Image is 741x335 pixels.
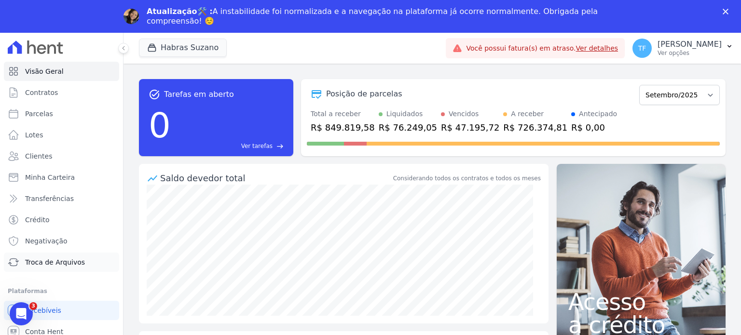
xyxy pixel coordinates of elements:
p: [PERSON_NAME] [658,40,722,49]
div: A instabilidade foi normalizada e a navegação na plataforma já ocorre normalmente. Obrigada pela ... [147,7,602,26]
button: TF [PERSON_NAME] Ver opções [625,35,741,62]
a: Crédito [4,210,119,229]
span: task_alt [149,89,160,100]
img: Profile image for Adriane [123,9,139,24]
a: Minha Carteira [4,168,119,187]
span: Crédito [25,215,50,225]
span: Clientes [25,151,52,161]
div: R$ 47.195,72 [441,121,499,134]
span: Você possui fatura(s) em atraso. [466,43,618,54]
div: Posição de parcelas [326,88,402,100]
span: Minha Carteira [25,173,75,182]
span: Transferências [25,194,74,203]
a: Ver tarefas east [175,142,284,150]
span: Troca de Arquivos [25,257,85,267]
a: Clientes [4,147,119,166]
a: Ver detalhes [576,44,618,52]
div: Saldo devedor total [160,172,391,185]
span: TF [638,45,646,52]
span: Parcelas [25,109,53,119]
span: Visão Geral [25,67,64,76]
b: Atualização🛠️ : [147,7,213,16]
div: 0 [149,100,171,150]
div: Considerando todos os contratos e todos os meses [393,174,541,183]
span: Tarefas em aberto [164,89,234,100]
a: Parcelas [4,104,119,123]
div: R$ 849.819,58 [311,121,375,134]
span: Recebíveis [25,306,61,315]
div: Antecipado [579,109,617,119]
div: R$ 76.249,05 [379,121,437,134]
div: Plataformas [8,285,115,297]
a: Lotes [4,125,119,145]
span: east [276,143,284,150]
a: Negativação [4,231,119,251]
div: R$ 726.374,81 [503,121,567,134]
a: Visão Geral [4,62,119,81]
span: Negativação [25,236,68,246]
span: Contratos [25,88,58,97]
div: Fechar [723,9,732,14]
div: Liquidados [386,109,423,119]
a: Troca de Arquivos [4,253,119,272]
span: Acesso [568,290,714,313]
p: Ver opções [658,49,722,57]
a: Contratos [4,83,119,102]
div: Total a receber [311,109,375,119]
iframe: Intercom live chat [10,302,33,325]
div: A receber [511,109,544,119]
span: Ver tarefas [241,142,273,150]
div: R$ 0,00 [571,121,617,134]
span: 3 [29,302,37,310]
div: Vencidos [449,109,479,119]
span: Lotes [25,130,43,140]
button: Habras Suzano [139,39,227,57]
a: Recebíveis [4,301,119,320]
a: Transferências [4,189,119,208]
